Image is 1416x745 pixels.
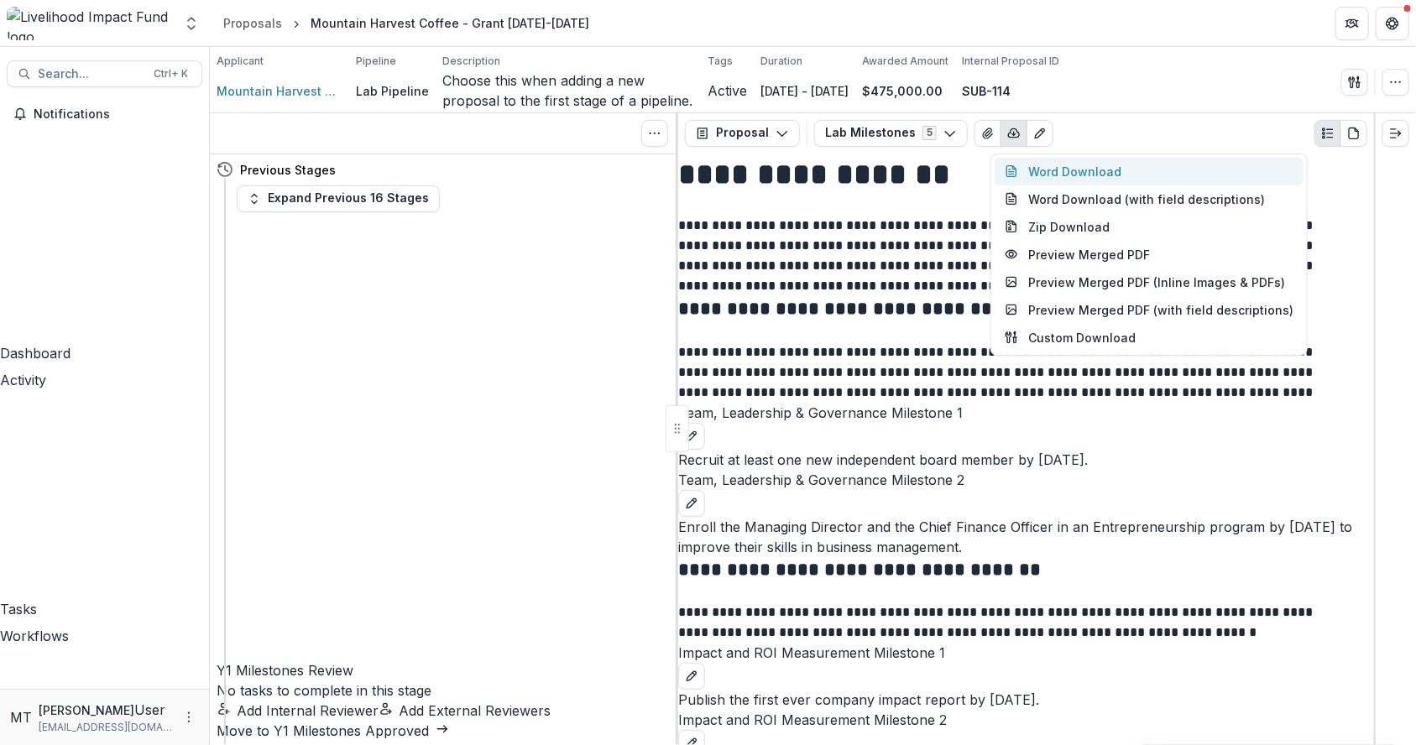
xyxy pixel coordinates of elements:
button: Lab Milestones5 [814,120,968,147]
p: Tags [708,54,733,69]
p: Impact and ROI Measurement Milestone 2 [678,710,1374,730]
p: Team, Leadership & Governance Milestone 2 [678,470,1374,490]
button: Proposal [685,120,800,147]
button: Open entity switcher [180,7,203,40]
p: Impact and ROI Measurement Milestone 1 [678,643,1374,663]
button: edit [678,490,705,517]
p: Lab Pipeline [356,82,429,100]
p: [EMAIL_ADDRESS][DOMAIN_NAME] [39,720,172,735]
button: Add External Reviewers [379,701,551,721]
p: Internal Proposal ID [962,54,1059,69]
button: edit [678,663,705,690]
button: Get Help [1376,7,1409,40]
p: Awarded Amount [862,54,948,69]
h4: Y1 Milestones Review [217,660,353,680]
p: [DATE] - [DATE] [760,82,849,100]
span: Search... [38,67,144,81]
button: Search... [7,60,202,87]
button: Notifications [7,101,202,128]
button: Partners [1335,7,1369,40]
button: Toggle View Cancelled Tasks [641,120,668,147]
p: Description [442,54,500,69]
button: More [179,707,199,727]
button: edit [678,423,705,450]
p: $475,000.00 [862,82,943,100]
button: Edit as form [1027,120,1053,147]
p: Pipeline [356,54,396,69]
button: Add Internal Reviewer [217,701,379,721]
div: Proposals [223,14,282,32]
button: Expand right [1382,120,1409,147]
button: Expand Previous 16 Stages [237,185,440,212]
p: Recruit at least one new independent board member by [DATE]. [678,450,1374,470]
p: [PERSON_NAME] [39,701,134,719]
a: Proposals [217,11,289,35]
button: View Attached Files [974,120,1001,147]
div: Ctrl + K [150,65,191,83]
button: PDF view [1340,120,1367,147]
p: SUB-114 [962,82,1011,100]
div: Mountain Harvest Coffee - Grant [DATE]-[DATE] [311,14,589,32]
img: Livelihood Impact Fund logo [7,7,173,40]
a: Mountain Harvest SMC Limited [217,82,342,100]
p: User [134,700,165,720]
p: Applicant [217,54,264,69]
button: Move to Y1 Milestones Approved [217,721,449,741]
div: Muthoni Thuo [10,707,32,727]
p: Team, Leadership & Governance Milestone 1 [678,403,1374,423]
span: Active [708,82,747,99]
span: Notifications [34,107,196,122]
p: Enroll the Managing Director and the Chief Finance Officer in an Entrepreneurship program by [DAT... [678,517,1374,557]
h4: Previous Stages [240,161,336,179]
p: Publish the first ever company impact report by [DATE]. [678,690,1374,710]
h5: No tasks to complete in this stage [217,680,665,701]
button: Plaintext view [1314,120,1341,147]
nav: breadcrumb [217,11,596,35]
p: Duration [760,54,802,69]
p: Choose this when adding a new proposal to the first stage of a pipeline. [442,70,694,111]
